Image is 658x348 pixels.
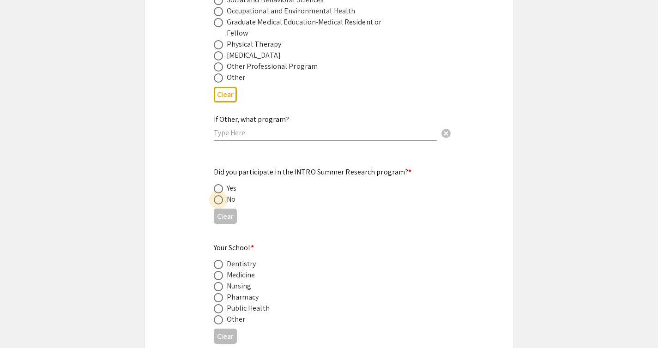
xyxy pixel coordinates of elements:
div: Other Professional Program [227,61,318,72]
input: Type Here [214,128,437,138]
mat-label: Your School [214,243,254,252]
div: Public Health [227,303,270,314]
div: Graduate Medical Education-Medical Resident or Fellow [227,17,388,39]
mat-label: If Other, what program? [214,114,289,124]
div: Dentistry [227,258,256,270]
button: Clear [214,329,237,344]
div: Other [227,72,246,83]
div: Medicine [227,270,255,281]
span: cancel [441,128,452,139]
div: Occupational and Environmental Health [227,6,356,17]
div: No [227,194,235,205]
div: [MEDICAL_DATA] [227,50,281,61]
div: Other [227,314,246,325]
mat-label: Did you participate in the INTRO Summer Research program? [214,167,412,177]
iframe: Chat [7,306,39,341]
div: Yes [227,183,236,194]
button: Clear [214,209,237,224]
div: Pharmacy [227,292,259,303]
div: Nursing [227,281,252,292]
button: Clear [214,87,237,102]
button: Clear [437,124,455,142]
div: Physical Therapy [227,39,282,50]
